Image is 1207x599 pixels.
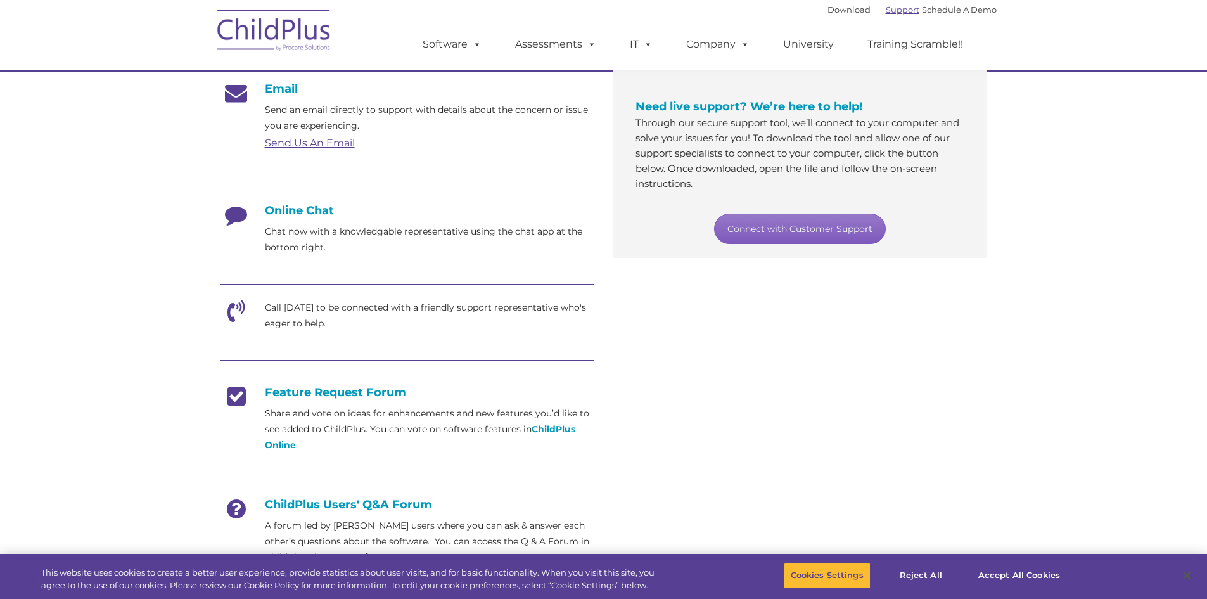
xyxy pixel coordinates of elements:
[855,32,976,57] a: Training Scramble!!
[1173,562,1201,589] button: Close
[827,4,871,15] a: Download
[322,551,442,563] strong: Community > Q&A Forum
[770,32,846,57] a: University
[674,32,762,57] a: Company
[41,567,664,591] div: This website uses cookies to create a better user experience, provide statistics about user visit...
[635,100,862,113] span: Need live support? We’re here to help!
[265,518,594,565] p: A forum led by [PERSON_NAME] users where you can ask & answer each other’s questions about the so...
[265,224,594,255] p: Chat now with a knowledgable representative using the chat app at the bottom right.
[265,137,355,149] a: Send Us An Email
[410,32,494,57] a: Software
[827,4,997,15] font: |
[971,562,1067,589] button: Accept All Cookies
[265,406,594,453] p: Share and vote on ideas for enhancements and new features you’d like to see added to ChildPlus. Y...
[220,385,594,399] h4: Feature Request Forum
[502,32,609,57] a: Assessments
[886,4,919,15] a: Support
[784,562,871,589] button: Cookies Settings
[220,82,594,96] h4: Email
[265,102,594,134] p: Send an email directly to support with details about the concern or issue you are experiencing.
[265,423,575,451] a: ChildPlus Online
[922,4,997,15] a: Schedule A Demo
[220,203,594,217] h4: Online Chat
[220,498,594,512] h4: ChildPlus Users' Q&A Forum
[714,214,886,244] a: Connect with Customer Support
[211,1,338,64] img: ChildPlus by Procare Solutions
[881,562,961,589] button: Reject All
[617,32,665,57] a: IT
[635,115,965,191] p: Through our secure support tool, we’ll connect to your computer and solve your issues for you! To...
[265,300,594,332] p: Call [DATE] to be connected with a friendly support representative who's eager to help.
